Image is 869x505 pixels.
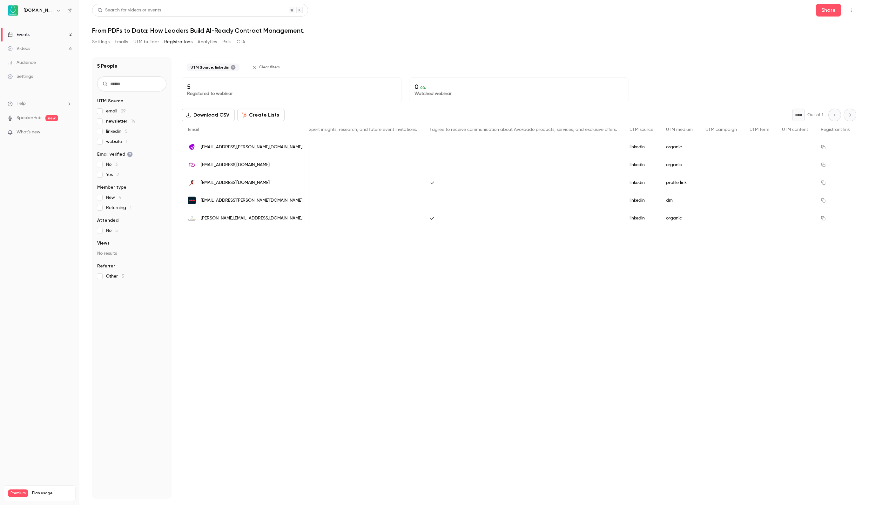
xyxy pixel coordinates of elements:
[97,151,133,158] span: Email verified
[164,37,192,47] button: Registrations
[97,62,118,70] h1: 5 People
[623,156,660,174] div: linkedin
[106,118,135,125] span: newsletter
[420,85,426,90] span: 0 %
[24,7,53,14] h6: [DOMAIN_NAME]
[666,127,693,132] span: UTM medium
[106,273,124,279] span: Other
[630,127,653,132] span: UTM source
[237,37,245,47] button: CTA
[106,194,121,201] span: New
[201,197,302,204] span: [EMAIL_ADDRESS][PERSON_NAME][DOMAIN_NAME]
[188,161,196,169] img: interactio.io
[660,209,699,227] div: organic
[705,127,737,132] span: UTM campaign
[198,37,217,47] button: Analytics
[45,115,58,121] span: new
[32,491,71,496] span: Plan usage
[106,128,128,135] span: linkedin
[660,156,699,174] div: organic
[8,5,18,16] img: Avokaado.io
[92,37,110,47] button: Settings
[250,62,284,72] button: Clear filters
[97,184,126,191] span: Member type
[8,73,33,80] div: Settings
[17,115,42,121] a: SpeakerHub
[187,83,396,91] p: 5
[207,127,417,132] span: I agree to receive the Avokaado newsletter with expert insights, research, and future event invit...
[131,119,135,124] span: 14
[191,65,229,70] span: UTM Source: linkedin
[259,65,280,70] span: Clear filters
[106,227,118,234] span: No
[430,127,617,132] span: I agree to receive communication about Avokaado products, services, and exclusive offers.
[8,489,28,497] span: Premium
[623,209,660,227] div: linkedin
[97,240,110,246] span: Views
[188,179,196,186] img: xtensos.com
[188,214,196,222] img: avokaado.io
[660,174,699,192] div: profile link
[414,83,623,91] p: 0
[660,138,699,156] div: organic
[97,263,115,269] span: Referrer
[816,4,841,17] button: Share
[182,109,235,121] button: Download CSV
[97,98,123,104] span: UTM Source
[8,31,30,38] div: Events
[115,228,118,233] span: 5
[97,217,118,224] span: Attended
[188,143,196,151] img: teliacompany.com
[122,274,124,279] span: 5
[97,250,166,257] p: No results
[201,144,302,151] span: [EMAIL_ADDRESS][PERSON_NAME][DOMAIN_NAME]
[98,7,161,14] div: Search for videos or events
[119,195,121,200] span: 4
[782,127,808,132] span: UTM content
[231,65,236,70] button: Remove "linkedin" from selected "UTM Source" filter
[126,139,127,144] span: 1
[222,37,232,47] button: Polls
[17,129,40,136] span: What's new
[201,179,270,186] span: [EMAIL_ADDRESS][DOMAIN_NAME]
[115,37,128,47] button: Emails
[17,100,26,107] span: Help
[130,205,131,210] span: 1
[821,127,850,132] span: Registrant link
[8,100,72,107] li: help-dropdown-opener
[8,59,36,66] div: Audience
[133,37,159,47] button: UTM builder
[106,172,119,178] span: Yes
[201,215,302,222] span: [PERSON_NAME][EMAIL_ADDRESS][DOMAIN_NAME]
[97,98,166,279] section: facet-groups
[623,138,660,156] div: linkedin
[623,174,660,192] div: linkedin
[92,27,856,34] h1: From PDFs to Data: How Leaders Build AI-Ready Contract Management.
[117,172,119,177] span: 2
[237,109,285,121] button: Create Lists
[106,205,131,211] span: Returning
[750,127,769,132] span: UTM term
[106,138,127,145] span: website
[660,192,699,209] div: dm
[106,161,118,168] span: No
[8,45,30,52] div: Videos
[188,197,196,204] img: loomis.com
[125,129,128,134] span: 5
[807,112,823,118] p: Out of 1
[106,108,126,114] span: email
[623,192,660,209] div: linkedin
[188,127,199,132] span: Email
[187,91,396,97] p: Registered to webinar
[201,162,270,168] span: [EMAIL_ADDRESS][DOMAIN_NAME]
[115,162,118,167] span: 3
[414,91,623,97] p: Watched webinar
[121,109,126,113] span: 29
